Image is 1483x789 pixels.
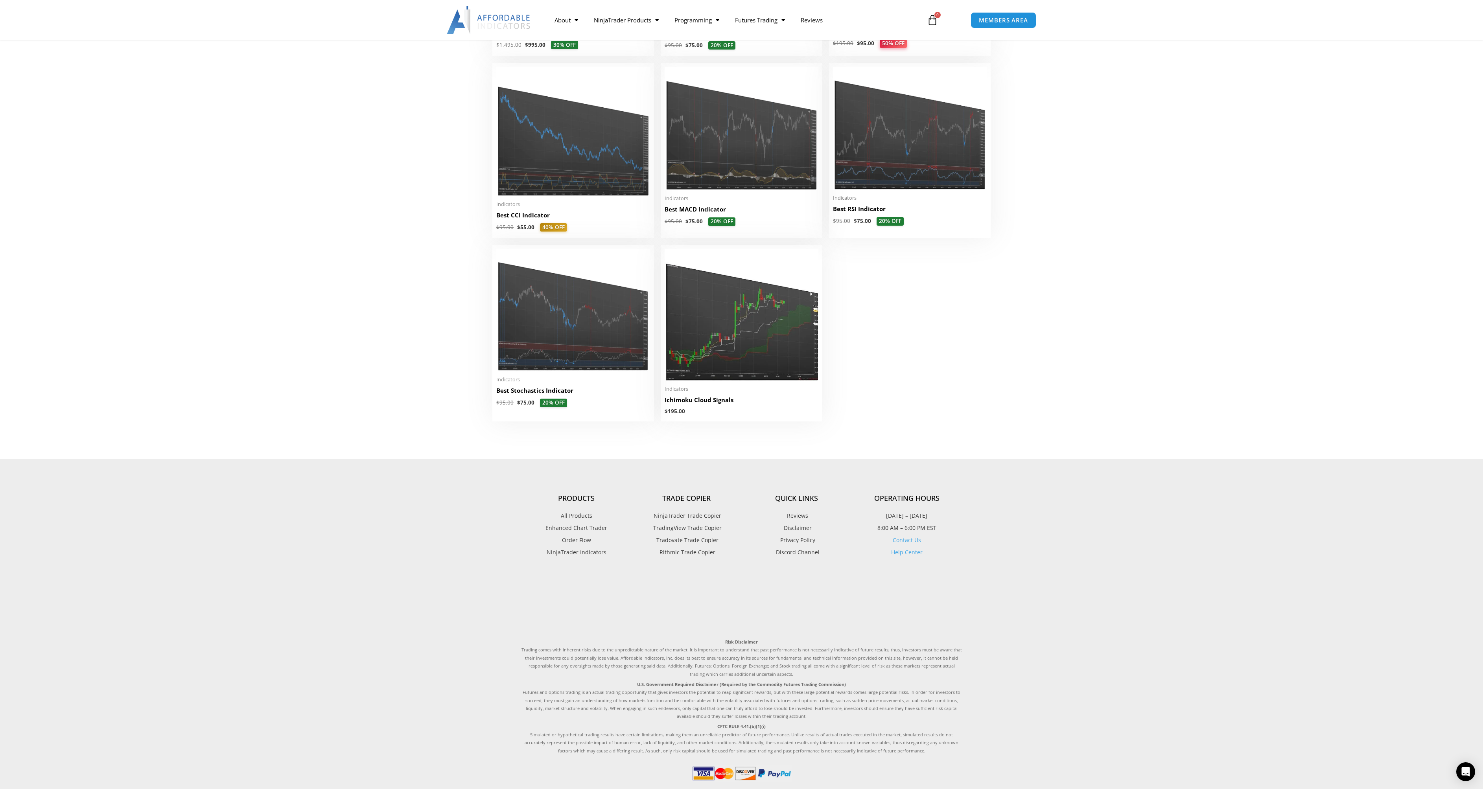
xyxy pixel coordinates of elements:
span: MEMBERS AREA [979,17,1028,23]
span: Indicators [833,195,987,201]
span: $ [496,224,499,231]
a: Discord Channel [742,547,852,557]
span: $ [685,42,689,49]
span: NinjaTrader Trade Copier [652,511,721,521]
span: 20% OFF [708,217,735,226]
a: About [547,11,586,29]
a: Tradovate Trade Copier [632,535,742,545]
h2: Best RSI Indicator [833,205,987,213]
bdi: 55.00 [517,224,534,231]
span: All Products [561,511,592,521]
h4: Operating Hours [852,494,962,503]
span: $ [525,41,528,48]
h4: Products [521,494,632,503]
strong: U.S. Government Required Disclaimer (Required by the Commodity Futures Trading Commission) [637,681,846,687]
span: Enhanced Chart Trader [545,523,607,533]
a: Order Flow [521,535,632,545]
bdi: 75.00 [685,218,703,225]
span: $ [833,40,836,47]
img: Best RSI Indicator [833,67,987,190]
span: TradingView Trade Copier [651,523,722,533]
a: TradingView Trade Copier [632,523,742,533]
span: $ [517,224,520,231]
p: [DATE] – [DATE] [852,511,962,521]
h2: Ichimoku Cloud Signals [665,396,818,404]
img: Best Stochastics Indicator [496,249,650,372]
span: Indicators [496,376,650,383]
img: Ichimuku [665,249,818,381]
a: Best Stochastics Indicator [496,386,650,399]
bdi: 95.00 [857,40,874,47]
p: Trading comes with inherent risks due to the unpredictable nature of the market. It is important ... [521,638,962,678]
span: 40% OFF [540,223,567,232]
img: LogoAI | Affordable Indicators – NinjaTrader [447,6,531,34]
span: $ [857,40,860,47]
img: Best CCI Indicator [496,67,650,196]
bdi: 75.00 [854,217,871,224]
a: Rithmic Trade Copier [632,547,742,557]
p: Futures and options trading is an actual trading opportunity that gives investors the potential t... [521,680,962,721]
span: $ [496,399,499,406]
span: $ [665,218,668,225]
span: 20% OFF [877,217,904,226]
span: $ [517,399,520,406]
h4: Trade Copier [632,494,742,503]
span: Disclaimer [782,523,812,533]
h4: Quick Links [742,494,852,503]
span: Indicators [496,201,650,208]
span: NinjaTrader Indicators [547,547,606,557]
bdi: 995.00 [525,41,545,48]
a: NinjaTrader Trade Copier [632,511,742,521]
bdi: 75.00 [685,42,703,49]
bdi: 95.00 [833,217,850,224]
bdi: 1,495.00 [496,41,521,48]
h2: Best MACD Indicator [665,205,818,213]
a: Disclaimer [742,523,852,533]
a: Best MACD Indicator [665,205,818,217]
span: Discord Channel [774,547,820,557]
a: Reviews [742,511,852,521]
strong: Risk Disclaimer [725,639,758,645]
a: Best CCI Indicator [496,211,650,223]
span: $ [854,217,857,224]
a: Futures Trading [727,11,793,29]
span: Indicators [665,195,818,202]
img: Best MACD Indicator [665,67,818,190]
bdi: 95.00 [496,399,514,406]
span: $ [496,41,499,48]
span: Indicators [665,386,818,392]
span: Privacy Policy [778,535,815,545]
span: Tradovate Trade Copier [654,535,718,545]
bdi: 95.00 [496,224,514,231]
a: Best RSI Indicator [833,205,987,217]
a: Enhanced Chart Trader [521,523,632,533]
a: Privacy Policy [742,535,852,545]
p: Simulated or hypothetical trading results have certain limitations, making them an unreliable pre... [521,723,962,755]
span: $ [665,42,668,49]
a: Help Center [891,548,923,556]
a: Programming [667,11,727,29]
bdi: 95.00 [665,218,682,225]
span: $ [665,408,668,415]
bdi: 195.00 [665,408,685,415]
a: All Products [521,511,632,521]
span: 20% OFF [708,41,735,50]
span: 0 [934,12,941,18]
a: Contact Us [893,536,921,544]
a: 0 [915,9,950,31]
span: 50% OFF [879,39,907,48]
a: Ichimoku Cloud Signals [665,396,818,408]
span: Rithmic Trade Copier [658,547,715,557]
a: NinjaTrader Products [586,11,667,29]
span: Order Flow [562,535,591,545]
span: 20% OFF [540,399,567,407]
span: Reviews [785,511,808,521]
a: Reviews [793,11,831,29]
a: NinjaTrader Indicators [521,547,632,557]
bdi: 95.00 [665,42,682,49]
bdi: 75.00 [517,399,534,406]
img: PaymentIcons | Affordable Indicators – NinjaTrader [691,765,792,782]
span: $ [685,218,689,225]
span: 30% OFF [551,41,578,50]
h2: Best CCI Indicator [496,211,650,219]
